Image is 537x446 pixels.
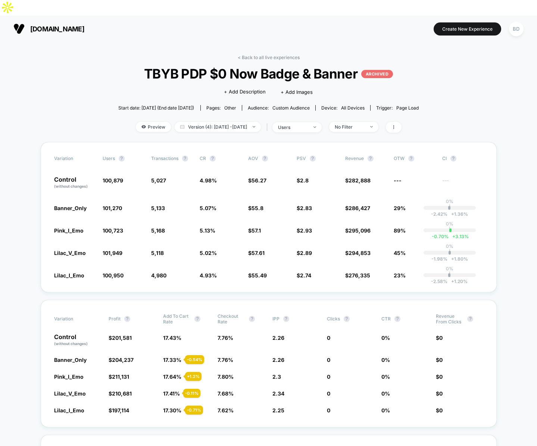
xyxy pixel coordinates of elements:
[248,177,266,184] span: $
[109,335,132,341] span: $
[327,357,330,363] span: 0
[248,250,265,256] span: $
[248,272,267,279] span: $
[265,122,272,133] span: |
[175,122,261,132] span: Version (4): [DATE] - [DATE]
[272,357,284,363] span: 2.26
[297,156,306,161] span: PSV
[119,156,125,162] button: ?
[54,390,86,397] span: Lilac_V_Emo
[394,250,406,256] span: 45%
[394,205,406,211] span: 29%
[439,335,443,341] span: 0
[248,205,263,211] span: $
[151,177,166,184] span: 5,027
[446,199,453,204] p: 0%
[109,390,132,397] span: $
[182,156,188,162] button: ?
[112,335,132,341] span: 201,581
[439,357,443,363] span: 0
[252,272,267,279] span: 55.49
[194,316,200,322] button: ?
[349,227,371,234] span: 295,096
[439,407,443,413] span: 0
[436,313,463,324] span: Revenue From Clicks
[450,156,456,162] button: ?
[370,126,373,127] img: end
[262,156,268,162] button: ?
[30,25,84,33] span: [DOMAIN_NAME]
[151,250,164,256] span: 5,118
[112,407,129,413] span: 197,114
[54,334,101,347] p: Control
[109,316,121,322] span: Profit
[103,205,122,211] span: 101,270
[447,256,468,262] span: 1.80 %
[54,184,88,188] span: (without changes)
[54,373,84,380] span: Pink_I_Emo
[327,407,330,413] span: 0
[300,227,312,234] span: 2.93
[200,205,216,211] span: 5.07 %
[151,227,165,234] span: 5,168
[163,335,181,341] span: 17.43 %
[447,211,468,217] span: 1.36 %
[381,390,390,397] span: 0 %
[297,205,312,211] span: $
[103,250,122,256] span: 101,949
[112,357,134,363] span: 204,237
[345,156,364,161] span: Revenue
[451,279,454,284] span: +
[248,105,310,111] div: Audience:
[185,406,203,415] div: - 0.71 %
[103,272,124,279] span: 100,950
[335,124,365,130] div: No Filter
[446,221,453,227] p: 0%
[300,250,312,256] span: 2.89
[431,256,447,262] span: -1.98 %
[297,177,309,184] span: $
[210,156,216,162] button: ?
[206,105,236,111] div: Pages:
[54,272,84,279] span: Lilac_I_Emo
[345,250,371,256] span: $
[349,205,370,211] span: 286,427
[341,105,365,111] span: all devices
[297,227,312,234] span: $
[300,272,311,279] span: 2.74
[200,227,215,234] span: 5.13 %
[327,373,330,380] span: 0
[451,256,454,262] span: +
[315,105,370,111] span: Device:
[345,227,371,234] span: $
[507,21,526,37] button: BD
[509,22,524,36] div: BD
[442,156,483,162] span: CI
[394,177,402,184] span: ---
[54,205,87,211] span: Banner_Only
[446,266,453,271] p: 0%
[272,373,281,380] span: 2.3
[163,373,181,380] span: 17.64 %
[253,126,255,127] img: end
[449,249,450,255] p: |
[218,373,234,380] span: 7.80 %
[185,372,202,381] div: + 1.2 %
[272,335,284,341] span: 2.26
[431,211,447,217] span: -2.42 %
[344,316,350,322] button: ?
[118,105,194,111] span: Start date: [DATE] (End date [DATE])
[272,390,284,397] span: 2.34
[112,373,129,380] span: 211,131
[272,316,280,322] span: IPP
[163,357,181,363] span: 17.33 %
[434,22,501,36] button: Create New Experience
[381,407,390,413] span: 0 %
[218,407,234,413] span: 7.62 %
[54,250,86,256] span: Lilac_V_Emo
[218,390,234,397] span: 7.68 %
[394,156,435,162] span: OTW
[13,23,25,34] img: Visually logo
[54,313,95,324] span: Variation
[109,357,134,363] span: $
